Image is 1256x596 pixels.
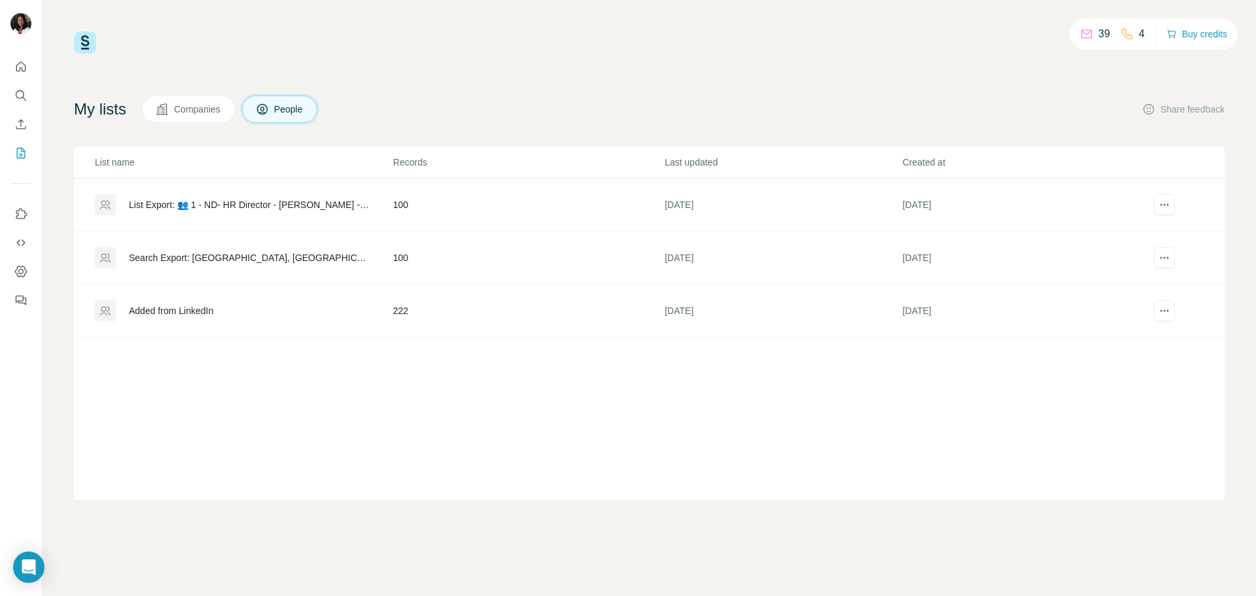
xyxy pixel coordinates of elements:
[902,232,1140,285] td: [DATE]
[129,198,371,211] div: List Export: 👥 1 - ND- HR Director - [PERSON_NAME] - [DATE] 11:23
[174,103,222,116] span: Companies
[10,84,31,107] button: Search
[274,103,304,116] span: People
[74,99,126,120] h4: My lists
[664,232,901,285] td: [DATE]
[665,156,901,169] p: Last updated
[10,231,31,254] button: Use Surfe API
[10,55,31,79] button: Quick start
[902,179,1140,232] td: [DATE]
[1154,247,1175,268] button: actions
[664,179,901,232] td: [DATE]
[129,251,371,264] div: Search Export: [GEOGRAPHIC_DATA], [GEOGRAPHIC_DATA], Human Resources, Director, [GEOGRAPHIC_DATA]...
[10,289,31,312] button: Feedback
[1142,103,1225,116] button: Share feedback
[1166,25,1227,43] button: Buy credits
[10,260,31,283] button: Dashboard
[1154,300,1175,321] button: actions
[1154,194,1175,215] button: actions
[10,141,31,165] button: My lists
[10,13,31,34] img: Avatar
[902,285,1140,338] td: [DATE]
[392,285,664,338] td: 222
[664,285,901,338] td: [DATE]
[74,31,96,54] img: Surfe Logo
[10,113,31,136] button: Enrich CSV
[392,179,664,232] td: 100
[1139,26,1145,42] p: 4
[1098,26,1110,42] p: 39
[10,202,31,226] button: Use Surfe on LinkedIn
[392,232,664,285] td: 100
[13,552,44,583] div: Open Intercom Messenger
[903,156,1139,169] p: Created at
[393,156,663,169] p: Records
[129,304,213,317] div: Added from LinkedIn
[95,156,392,169] p: List name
